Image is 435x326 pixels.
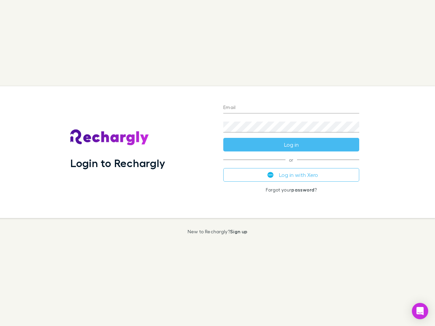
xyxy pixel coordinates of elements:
a: Sign up [230,229,247,234]
img: Rechargly's Logo [70,129,149,146]
h1: Login to Rechargly [70,157,165,169]
button: Log in [223,138,359,151]
p: Forgot your ? [223,187,359,193]
a: password [291,187,314,193]
img: Xero's logo [267,172,274,178]
button: Log in with Xero [223,168,359,182]
div: Open Intercom Messenger [412,303,428,319]
p: New to Rechargly? [188,229,248,234]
